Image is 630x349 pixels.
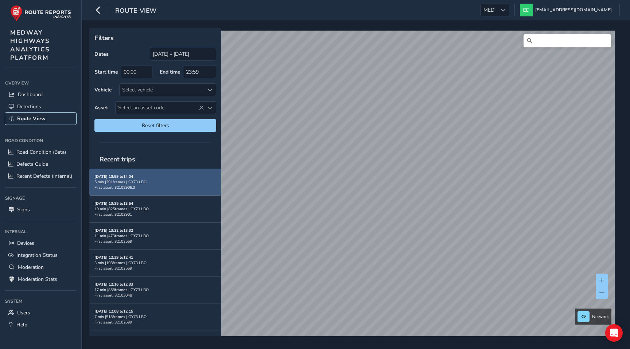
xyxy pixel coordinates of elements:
span: Defects Guide [16,161,48,168]
strong: [DATE] 11:59 to 12:06 [94,336,133,341]
strong: [DATE] 12:16 to 12:33 [94,282,133,287]
span: Moderation [18,264,44,271]
span: Recent trips [94,150,140,169]
span: route-view [115,6,156,16]
a: Moderation [5,261,76,273]
a: Help [5,319,76,331]
strong: [DATE] 13:59 to 14:04 [94,174,133,179]
a: Defects Guide [5,158,76,170]
div: Open Intercom Messenger [605,324,623,342]
a: Integration Status [5,249,76,261]
span: First asset: 32102901 [94,212,132,217]
div: Select an asset code [204,102,216,114]
a: Moderation Stats [5,273,76,285]
div: Overview [5,78,76,89]
img: rr logo [10,5,71,21]
span: Users [17,309,30,316]
span: Dashboard [18,91,43,98]
span: Reset filters [100,122,211,129]
div: 19 min | 825 frames | GY73 LBO [94,206,216,212]
div: Road Condition [5,135,76,146]
span: MEDWAY HIGHWAYS ANALYTICS PLATFORM [10,28,50,62]
label: Dates [94,51,109,58]
input: Search [524,34,611,47]
div: 11 min | 473 frames | GY73 LBO [94,233,216,239]
div: Signage [5,193,76,204]
span: Recent Defects (Internal) [16,173,72,180]
a: Route View [5,113,76,125]
label: Asset [94,104,108,111]
strong: [DATE] 13:35 to 13:54 [94,201,133,206]
span: First asset: 32102569 [94,266,132,271]
a: Devices [5,237,76,249]
div: 17 min | 858 frames | GY73 LBO [94,287,216,293]
a: Signs [5,204,76,216]
span: Select an asset code [116,102,204,114]
strong: [DATE] 13:22 to 13:32 [94,228,133,233]
p: Filters [94,33,216,43]
button: [EMAIL_ADDRESS][DOMAIN_NAME] [520,4,614,16]
label: Start time [94,68,118,75]
div: 3 min | 198 frames | GY73 LBO [94,260,216,266]
label: Vehicle [94,86,112,93]
span: Devices [17,240,34,247]
span: Network [592,314,609,319]
div: 5 min | 291 frames | GY73 LBO [94,179,216,185]
span: First asset: 32102699 [94,319,132,325]
div: Internal [5,226,76,237]
span: Route View [17,115,46,122]
canvas: Map [92,31,615,345]
a: Road Condition (Beta) [5,146,76,158]
span: Moderation Stats [18,276,57,283]
span: MED [481,4,497,16]
span: [EMAIL_ADDRESS][DOMAIN_NAME] [535,4,612,16]
button: Reset filters [94,119,216,132]
strong: [DATE] 12:08 to 12:15 [94,309,133,314]
div: Select vehicle [120,84,204,96]
a: Recent Defects (Internal) [5,170,76,182]
span: Help [16,321,27,328]
span: First asset: 32102569 [94,239,132,244]
span: Detections [17,103,41,110]
a: Users [5,307,76,319]
a: Detections [5,101,76,113]
span: Road Condition (Beta) [16,149,66,156]
span: Signs [17,206,30,213]
strong: [DATE] 12:39 to 12:41 [94,255,133,260]
img: diamond-layout [520,4,533,16]
label: End time [160,68,180,75]
div: System [5,296,76,307]
span: First asset: 32102906.0 [94,185,135,190]
span: Integration Status [16,252,58,259]
span: First asset: 32103048 [94,293,132,298]
div: 7 min | 518 frames | GY73 LBO [94,314,216,319]
a: Dashboard [5,89,76,101]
